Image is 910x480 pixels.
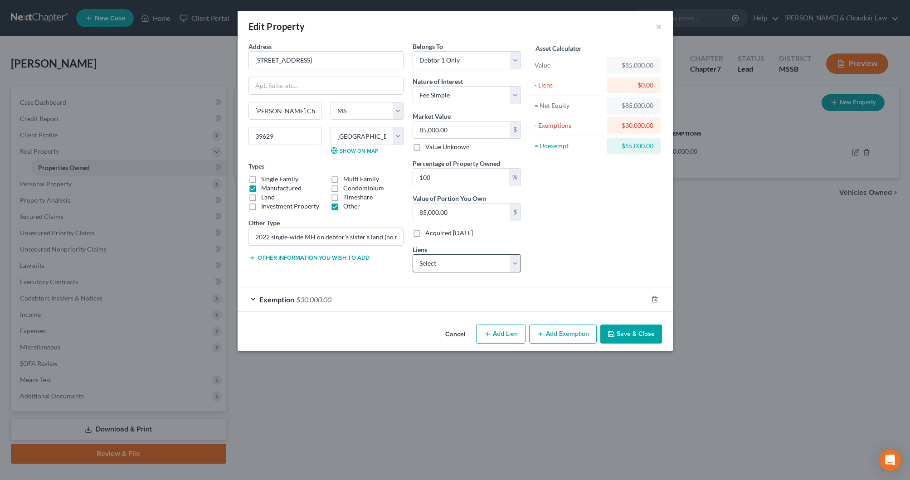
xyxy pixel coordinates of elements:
span: $30,000.00 [296,295,331,304]
label: Timeshare [343,193,373,202]
label: Other Type [248,218,280,228]
button: Save & Close [600,325,662,344]
label: Value of Portion You Own [413,194,486,203]
input: 0.00 [413,169,509,186]
input: Enter address... [249,52,403,69]
div: Edit Property [248,20,305,33]
label: Types [248,161,264,171]
input: Enter zip... [248,127,321,145]
label: Acquired [DATE] [425,228,473,238]
label: Percentage of Property Owned [413,159,500,168]
button: Add Lien [476,325,526,344]
div: Open Intercom Messenger [879,449,901,471]
label: Market Value [413,112,451,121]
a: Show on Map [331,147,378,154]
span: Address [248,43,272,50]
span: Exemption [259,295,294,304]
button: × [656,21,662,32]
input: 0.00 [413,121,510,139]
input: Enter city... [249,102,321,120]
div: $0.00 [614,81,653,90]
div: Value [535,61,603,70]
label: Investment Property [261,202,319,211]
label: Value Unknown [425,142,470,151]
label: Condominium [343,184,384,193]
div: $30,000.00 [614,121,653,130]
span: Belongs To [413,43,443,50]
div: = Net Equity [535,101,603,110]
div: = Unexempt [535,141,603,150]
div: $85,000.00 [614,101,653,110]
div: % [509,169,521,186]
label: Land [261,193,275,202]
div: $85,000.00 [614,61,653,70]
input: -- [249,228,403,245]
button: Add Exemption [529,325,597,344]
label: Nature of Interest [413,77,463,86]
div: $55,000.00 [614,141,653,150]
input: 0.00 [413,204,510,221]
div: $ [510,204,521,221]
div: - Exemptions [535,121,603,130]
label: Manufactured [261,184,302,193]
label: Asset Calculator [535,44,582,53]
div: $ [510,121,521,139]
button: Other information you wish to add [248,254,370,262]
label: Other [343,202,360,211]
button: Cancel [438,325,472,344]
label: Single Family [261,175,298,184]
input: Apt, Suite, etc... [249,77,403,94]
div: - Liens [535,81,603,90]
label: Liens [413,245,427,254]
label: Multi Family [343,175,379,184]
